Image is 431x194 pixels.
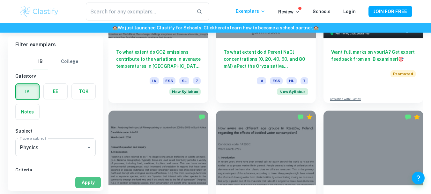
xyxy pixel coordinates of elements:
[193,77,201,84] span: 7
[16,104,39,120] button: Notes
[72,84,95,99] button: TOK
[8,36,103,54] h6: Filter exemplars
[20,136,46,141] label: Type a subject
[297,114,304,120] img: Marked
[277,88,308,95] span: New Syllabus
[116,49,201,70] h6: To what extent do CO2 emissions contribute to the variations in average temperatures in [GEOGRAPH...
[15,128,96,135] h6: Subject
[277,88,308,95] div: Starting from the May 2026 session, the ESS IA requirements have changed. We created this exempla...
[306,114,313,120] div: Premium
[112,25,118,30] span: 🏫
[33,54,48,69] button: IB
[163,77,175,84] span: ESS
[75,177,101,188] button: Apply
[86,3,191,20] input: Search for any exemplars...
[257,77,266,84] span: IA
[330,97,361,101] a: Advertise with Clastify
[414,114,420,120] div: Premium
[286,77,297,84] span: HL
[169,88,201,95] span: New Syllabus
[270,77,283,84] span: ESS
[179,77,189,84] span: SL
[19,5,60,18] img: Clastify logo
[44,84,67,99] button: EE
[313,25,319,30] span: 🏫
[405,114,411,120] img: Marked
[150,77,159,84] span: IA
[85,143,93,152] button: Open
[301,77,308,84] span: 7
[15,73,96,80] h6: Category
[412,172,425,184] button: Help and Feedback
[224,49,308,70] h6: To what extent do diPerent NaCl concentrations (0, 20, 40, 60, and 80 mM) aPect the Oryza sativa ...
[215,25,225,30] a: here
[398,57,404,62] span: 🎯
[278,8,300,15] p: Review
[313,9,331,14] a: Schools
[15,167,96,174] h6: Criteria
[1,24,430,31] h6: We just launched Clastify for Schools. Click to learn how to become a school partner.
[33,54,78,69] div: Filter type choice
[368,6,412,17] button: JOIN FOR FREE
[16,84,39,99] button: IA
[343,9,356,14] a: Login
[331,49,416,63] h6: Want full marks on your IA ? Get expert feedback from an IB examiner!
[236,8,265,15] p: Exemplars
[169,88,201,95] div: Starting from the May 2026 session, the ESS IA requirements have changed. We created this exempla...
[199,114,205,120] img: Marked
[61,54,78,69] button: College
[390,70,416,77] span: Promoted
